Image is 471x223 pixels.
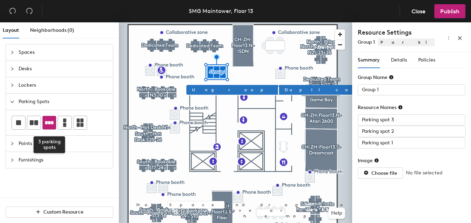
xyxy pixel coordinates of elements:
[30,27,74,33] span: Neighborhoods (0)
[418,57,435,63] span: Policies
[19,152,109,168] span: Furnishings
[10,67,14,71] span: collapsed
[371,170,397,176] span: Choose file
[412,8,426,15] span: Close
[19,61,109,77] span: Desks
[406,169,442,177] span: No file selected
[457,36,462,41] span: close
[440,8,459,15] span: Publish
[9,7,16,14] span: undo
[19,136,109,152] span: Points of Interest
[10,158,14,162] span: collapsed
[22,4,36,18] button: Redo (⌘ + ⇧ + Z)
[446,36,451,41] span: more
[358,74,394,80] div: Group Name
[328,208,345,219] button: Help
[6,207,113,218] button: Custom Resource
[10,100,14,104] span: expanded
[358,105,403,110] div: Resource Names
[358,28,435,37] h4: Resource Settings
[358,158,379,164] div: Image
[6,4,20,18] button: Undo (⌘ + Z)
[358,114,465,125] input: Unknown Parking Spots
[434,4,465,18] button: Publish
[189,7,253,15] div: SMG Maintower, Floor 13
[285,87,385,93] span: Duplicate
[391,57,407,63] span: Details
[406,4,431,18] button: Close
[10,142,14,146] span: collapsed
[358,167,403,179] button: Choose file
[358,57,380,63] span: Summary
[358,137,465,149] input: Unknown Parking Spots
[358,84,465,95] input: Unknown Parking Spots
[358,39,375,45] span: Group 1
[42,116,56,130] button: 3 parking spots
[186,85,278,95] button: Ungroup
[19,94,109,110] span: Parking Spots
[10,50,14,55] span: collapsed
[279,85,391,95] button: Duplicate
[43,209,84,215] span: Custom Resource
[19,44,109,60] span: Spaces
[19,77,109,93] span: Lockers
[358,126,465,137] input: Unknown Parking Spots
[10,83,14,87] span: collapsed
[192,87,272,93] span: Ungroup
[3,27,19,33] span: Layout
